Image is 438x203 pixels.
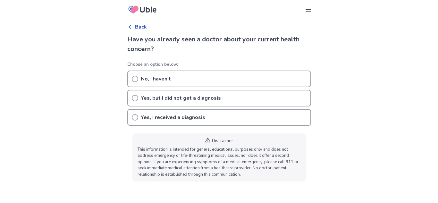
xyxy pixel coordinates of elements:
p: Choose an option below: [127,62,311,68]
h2: Have you already seen a doctor about your current health concern? [127,35,311,54]
p: This information is intended for general educational purposes only and does not address emergency... [138,147,301,178]
p: Yes, but I did not get a diagnosis [141,94,221,102]
p: Yes, I received a diagnosis [141,114,205,121]
p: Back [135,23,147,31]
p: No, I haven't [141,75,171,83]
p: Disclaimer [212,137,233,144]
